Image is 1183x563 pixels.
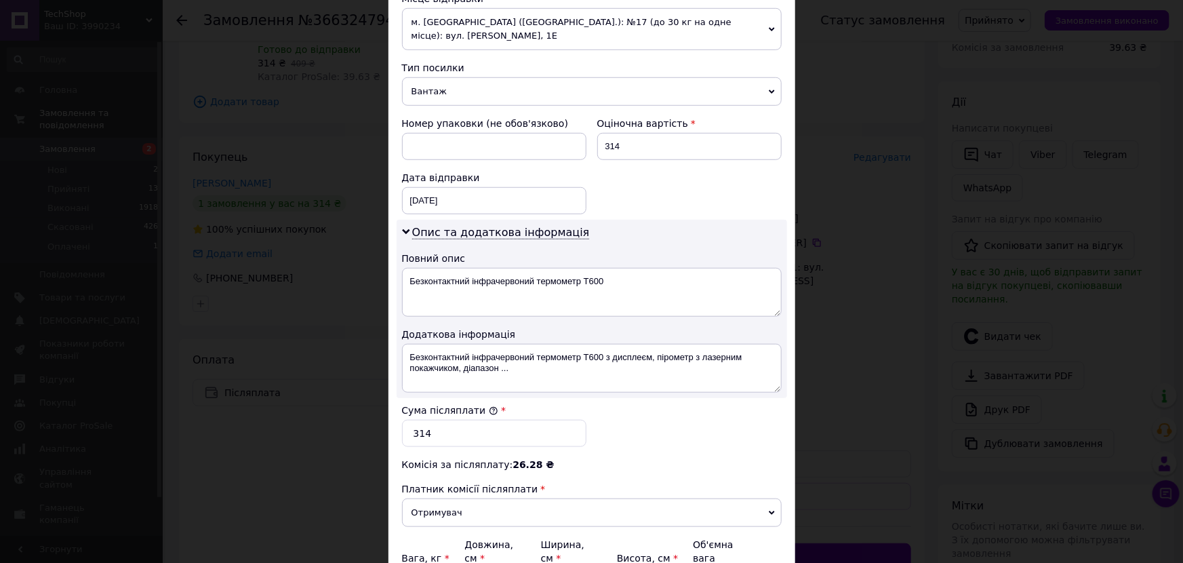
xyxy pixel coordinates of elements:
[412,226,590,239] span: Опис та додаткова інформація
[597,117,782,130] div: Оціночна вартість
[402,77,782,106] span: Вантаж
[402,405,498,416] label: Сума післяплати
[513,459,554,470] span: 26.28 ₴
[402,117,586,130] div: Номер упаковки (не обов'язково)
[402,344,782,393] textarea: Безконтактний інфрачервоний термометр T600 з дисплеєм, пірометр з лазерним покажчиком, діапазон ...
[402,62,464,73] span: Тип посилки
[402,499,782,527] span: Отримувач
[402,458,782,471] div: Комісія за післяплату:
[402,252,782,265] div: Повний опис
[402,484,538,494] span: Платник комісії післяплати
[402,171,586,185] div: Дата відправки
[402,268,782,317] textarea: Безконтактний інфрачервоний термометр T600
[402,8,782,50] span: м. [GEOGRAPHIC_DATA] ([GEOGRAPHIC_DATA].): №17 (до 30 кг на одне місце): вул. [PERSON_NAME], 1Е
[402,328,782,341] div: Додаткова інформація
